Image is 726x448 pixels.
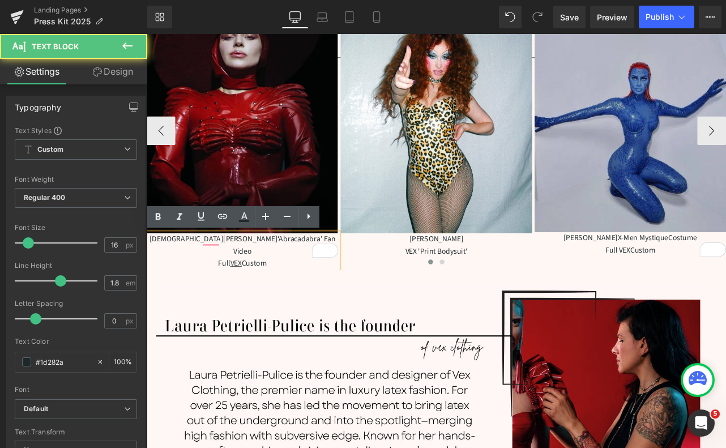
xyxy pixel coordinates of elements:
span: Save [560,11,579,23]
span: Full VEX Custom [543,250,601,262]
a: Desktop [281,6,309,28]
span: em [126,279,135,287]
iframe: Intercom live chat [687,409,715,437]
span: Costume [617,235,651,248]
span: Preview [597,11,627,23]
span: Text Block [32,42,79,51]
span: px [126,241,135,249]
a: Laptop [309,6,336,28]
input: Color [36,356,91,368]
div: Text Transform [15,428,137,436]
div: To enrich screen reader interactions, please activate Accessibility in Grammarly extension settings [459,234,685,263]
div: Typography [15,96,61,112]
a: Tablet [336,6,363,28]
button: Undo [499,6,522,28]
div: Letter Spacing [15,300,137,308]
span: 5 [711,409,720,419]
div: % [109,352,136,372]
button: More [699,6,721,28]
div: Font Size [15,224,137,232]
div: Line Height [15,262,137,270]
span: Publish [646,12,674,22]
p: [PERSON_NAME] [459,234,685,249]
button: Publish [639,6,694,28]
div: Text Color [15,338,137,345]
iframe: To enrich screen reader interactions, please activate Accessibility in Grammarly extension settings [147,34,726,448]
a: New Library [147,6,172,28]
button: Redo [526,6,549,28]
i: Default [24,404,48,414]
p: [PERSON_NAME] [229,236,456,250]
a: Landing Pages [34,6,147,15]
span: X-Men Mystique [557,235,617,248]
span: px [126,317,135,325]
a: Mobile [363,6,390,28]
a: Design [76,59,150,84]
a: Preview [590,6,634,28]
p: VEX 'Print Bodysuit' [229,250,456,265]
span: Press Kit 2025 [34,17,91,26]
div: Text Styles [15,126,137,135]
div: Font [15,386,137,394]
b: Custom [37,145,63,155]
b: Regular 400 [24,193,66,202]
div: Font Weight [15,176,137,184]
